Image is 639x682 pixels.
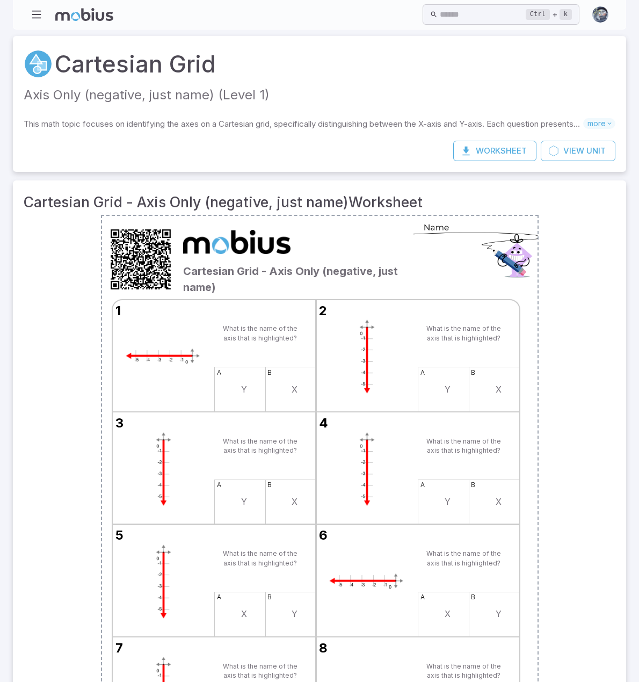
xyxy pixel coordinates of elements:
[453,141,536,161] button: Worksheet
[24,49,53,78] a: Geometry 2D
[266,480,274,490] span: b
[180,222,407,295] div: Cartesian Grid - Axis Only (negative, just name)
[183,224,291,259] img: Mobius Math Academy logo
[418,480,426,490] span: a
[241,383,247,396] td: Y
[215,413,304,478] td: What is the name of the axis that is highlighted?
[469,592,477,602] span: b
[319,526,328,545] span: 6
[419,413,508,478] td: What is the name of the axis that is highlighted?
[418,592,426,602] span: a
[215,526,304,591] td: What is the name of the axis that is highlighted?
[496,383,502,396] td: X
[419,301,508,366] td: What is the name of the axis that is highlighted?
[55,47,216,81] a: Cartesian Grid
[241,496,247,508] td: Y
[445,383,451,396] td: Y
[496,608,502,620] td: Y
[115,639,123,657] span: 7
[496,496,502,508] td: X
[541,141,615,161] a: ViewUnit
[445,496,451,508] td: Y
[266,367,274,377] span: b
[113,412,214,524] img: An svg image showing a math problem
[266,592,274,602] span: b
[418,367,426,377] span: a
[445,608,451,620] td: X
[115,526,124,545] span: 5
[316,525,418,636] img: An svg image showing a math problem
[560,9,572,20] kbd: k
[215,367,223,377] span: a
[319,301,327,320] span: 2
[316,300,418,412] img: An svg image showing a math problem
[469,480,477,490] span: b
[526,8,572,21] div: +
[113,525,214,636] img: An svg image showing a math problem
[241,608,247,620] td: X
[113,300,214,412] img: An svg image showing a math problem
[319,639,328,657] span: 8
[215,480,223,490] span: a
[586,145,606,157] span: Unit
[526,9,550,20] kbd: Ctrl
[215,301,304,366] td: What is the name of the axis that is highlighted?
[292,496,297,508] td: X
[316,412,418,524] img: An svg image showing a math problem
[319,413,328,432] span: 4
[24,118,583,130] p: This math topic focuses on identifying the axes on a Cartesian grid, specifically distinguishing ...
[410,224,547,278] img: NameDiamond.png
[592,6,608,23] img: andrew.jpg
[115,413,124,432] span: 3
[24,85,615,105] p: Axis Only (negative, just name) (Level 1)
[24,191,615,213] h3: Cartesian Grid - Axis Only (negative, just name) Worksheet
[215,592,223,602] span: a
[469,367,477,377] span: b
[419,526,508,591] td: What is the name of the axis that is highlighted?
[292,383,297,396] td: X
[115,301,121,320] span: 1
[292,608,297,620] td: Y
[563,145,584,157] span: View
